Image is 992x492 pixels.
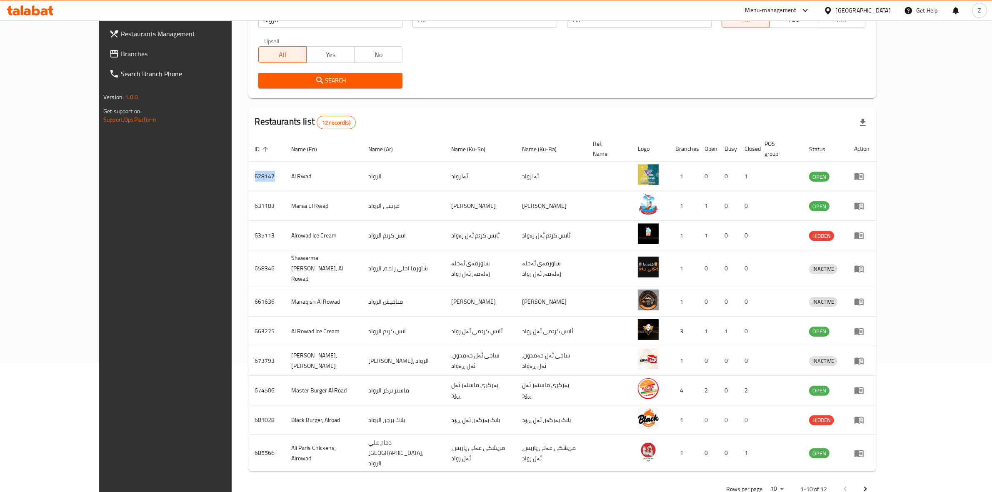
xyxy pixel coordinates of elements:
[125,92,138,102] span: 1.0.0
[738,191,758,221] td: 0
[248,136,876,472] table: enhanced table
[738,346,758,376] td: 0
[698,162,718,191] td: 0
[698,250,718,287] td: 0
[718,405,738,435] td: 0
[718,346,738,376] td: 0
[358,49,399,61] span: No
[854,326,870,336] div: Menu
[292,144,328,154] span: Name (En)
[745,5,797,15] div: Menu-management
[809,201,830,211] div: OPEN
[285,435,362,472] td: Ali Paris Chickens, Alrowad
[362,435,445,472] td: دجاج علي [GEOGRAPHIC_DATA]، الرواد
[669,435,698,472] td: 1
[445,346,515,376] td: ساجی ئەل حەمدون، ئەل ڕەواد
[638,349,659,370] img: Saj Hamdoon, Al Rowad
[638,378,659,399] img: Master Burger Al Road
[593,139,621,159] span: Ref. Name
[638,441,659,462] img: Ali Paris Chickens, Alrowad
[718,162,738,191] td: 0
[638,257,659,277] img: Shawarma Ahla Zalama, Al Rowad
[854,356,870,366] div: Menu
[445,287,515,317] td: [PERSON_NAME]
[809,449,830,458] span: OPEN
[809,264,837,274] div: INACTIVE
[738,162,758,191] td: 1
[285,346,362,376] td: [PERSON_NAME], [PERSON_NAME]
[262,49,303,61] span: All
[265,75,396,86] span: Search
[362,221,445,250] td: آيس كريم الرواد
[809,297,837,307] span: INACTIVE
[285,376,362,405] td: Master Burger Al Road
[285,250,362,287] td: Shawarma [PERSON_NAME], Al Rowad
[738,136,758,162] th: Closed
[738,250,758,287] td: 0
[638,290,659,310] img: Manaqish Al Rowad
[809,202,830,211] span: OPEN
[451,144,496,154] span: Name (Ku-So)
[698,317,718,346] td: 1
[285,317,362,346] td: Al Rowad Ice Cream
[248,346,285,376] td: 673793
[854,385,870,395] div: Menu
[515,221,586,250] td: ئایس کرێم ئەل رەواد
[669,250,698,287] td: 1
[718,317,738,346] td: 1
[669,317,698,346] td: 3
[445,317,515,346] td: ئایس کرێمی ئەل رواد
[853,112,873,132] div: Export file
[362,250,445,287] td: شاورما احلى زلمه, الرواد
[362,191,445,221] td: مرسى الرواد
[248,376,285,405] td: 674506
[854,297,870,307] div: Menu
[258,46,307,63] button: All
[698,405,718,435] td: 0
[698,376,718,405] td: 2
[248,191,285,221] td: 631183
[718,287,738,317] td: 0
[978,6,981,15] span: Z
[738,317,758,346] td: 0
[718,250,738,287] td: 0
[669,136,698,162] th: Branches
[738,221,758,250] td: 0
[809,231,834,241] span: HIDDEN
[809,144,836,154] span: Status
[362,376,445,405] td: ماستر بركر الرواد
[310,49,351,61] span: Yes
[354,46,402,63] button: No
[836,6,891,15] div: [GEOGRAPHIC_DATA]
[445,250,515,287] td: شاورمەی ئەحلە زەلەمە، ئەل رواد
[725,13,767,25] span: All
[255,115,356,129] h2: Restaurants list
[847,136,876,162] th: Action
[718,376,738,405] td: 0
[102,64,265,84] a: Search Branch Phone
[515,346,586,376] td: ساجی ئەل حەمدون، ئەل ڕەواد
[258,73,403,88] button: Search
[738,405,758,435] td: 0
[362,346,445,376] td: [PERSON_NAME]، الرواد
[718,435,738,472] td: 0
[285,162,362,191] td: Al Rwad
[638,319,659,340] img: Al Rowad Ice Cream
[515,287,586,317] td: [PERSON_NAME]
[809,356,837,366] span: INACTIVE
[248,405,285,435] td: 681028
[698,346,718,376] td: 0
[854,230,870,240] div: Menu
[809,327,830,336] span: OPEN
[255,144,271,154] span: ID
[102,24,265,44] a: Restaurants Management
[248,317,285,346] td: 663275
[445,435,515,472] td: مریشکی عەلی پاریس، ئەل رواد
[285,287,362,317] td: Manaqish Al Rowad
[765,139,792,159] span: POS group
[362,162,445,191] td: الرواد
[718,136,738,162] th: Busy
[264,38,280,44] label: Upsell
[317,116,356,129] div: Total records count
